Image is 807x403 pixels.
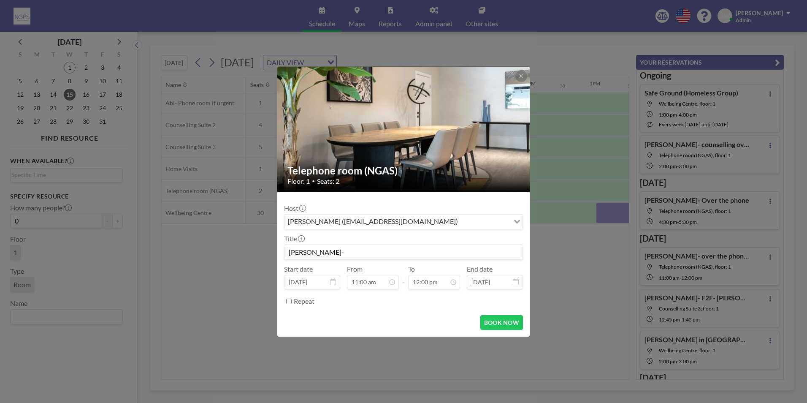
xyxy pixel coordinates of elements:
label: Start date [284,265,313,273]
label: Host [284,204,305,212]
label: Repeat [294,297,314,305]
label: From [347,265,363,273]
span: - [402,268,405,286]
img: 537.jpg [277,45,531,214]
span: Floor: 1 [287,177,310,185]
input: Abi's reservation [284,245,523,259]
div: Search for option [284,215,523,229]
label: End date [467,265,493,273]
h2: Telephone room (NGAS) [287,164,520,177]
span: Seats: 2 [317,177,339,185]
input: Search for option [460,216,509,227]
label: To [408,265,415,273]
span: [PERSON_NAME] ([EMAIL_ADDRESS][DOMAIN_NAME]) [286,216,460,227]
span: • [312,178,315,184]
label: Title [284,234,304,243]
button: BOOK NOW [480,315,523,330]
